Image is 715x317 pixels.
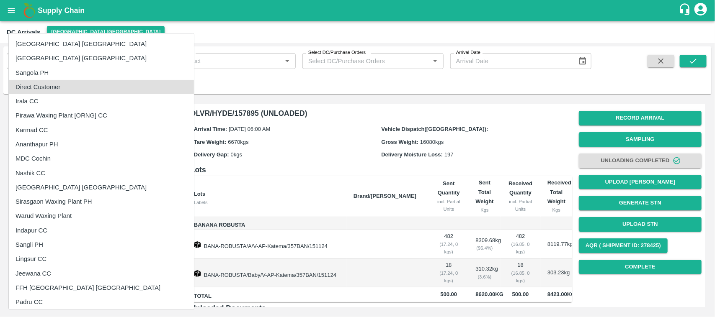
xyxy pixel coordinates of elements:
[9,66,194,80] li: Sangola PH
[9,223,194,238] li: Indapur CC
[9,94,194,108] li: Irala CC
[9,166,194,180] li: Nashik CC
[9,151,194,166] li: MDC Cochin
[9,37,194,51] li: [GEOGRAPHIC_DATA] [GEOGRAPHIC_DATA]
[9,108,194,123] li: Pirawa Waxing Plant [ORNG] CC
[9,51,194,65] li: [GEOGRAPHIC_DATA] [GEOGRAPHIC_DATA]
[9,80,194,94] li: Direct Customer
[9,194,194,209] li: Sirasgaon Waxing Plant PH
[9,123,194,137] li: Karmad CC
[9,266,194,281] li: Jeewana CC
[9,238,194,252] li: Sangli PH
[9,281,194,295] li: FFH [GEOGRAPHIC_DATA] [GEOGRAPHIC_DATA]
[9,295,194,309] li: Padru CC
[9,180,194,194] li: [GEOGRAPHIC_DATA] [GEOGRAPHIC_DATA]
[9,209,194,223] li: Warud Waxing Plant
[9,137,194,151] li: Ananthapur PH
[9,252,194,266] li: Lingsur CC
